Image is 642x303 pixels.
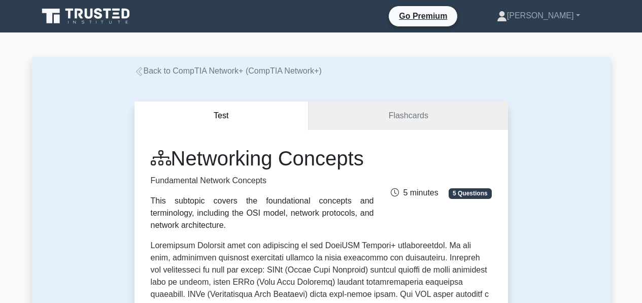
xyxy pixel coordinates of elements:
a: Back to CompTIA Network+ (CompTIA Network+) [134,66,322,75]
a: [PERSON_NAME] [472,6,604,26]
span: 5 minutes [391,188,438,197]
span: 5 Questions [449,188,491,198]
h1: Networking Concepts [151,146,374,171]
a: Flashcards [309,102,508,130]
div: This subtopic covers the foundational concepts and terminology, including the OSI model, network ... [151,195,374,231]
button: Test [134,102,309,130]
a: Go Premium [393,10,453,22]
p: Fundamental Network Concepts [151,175,374,187]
